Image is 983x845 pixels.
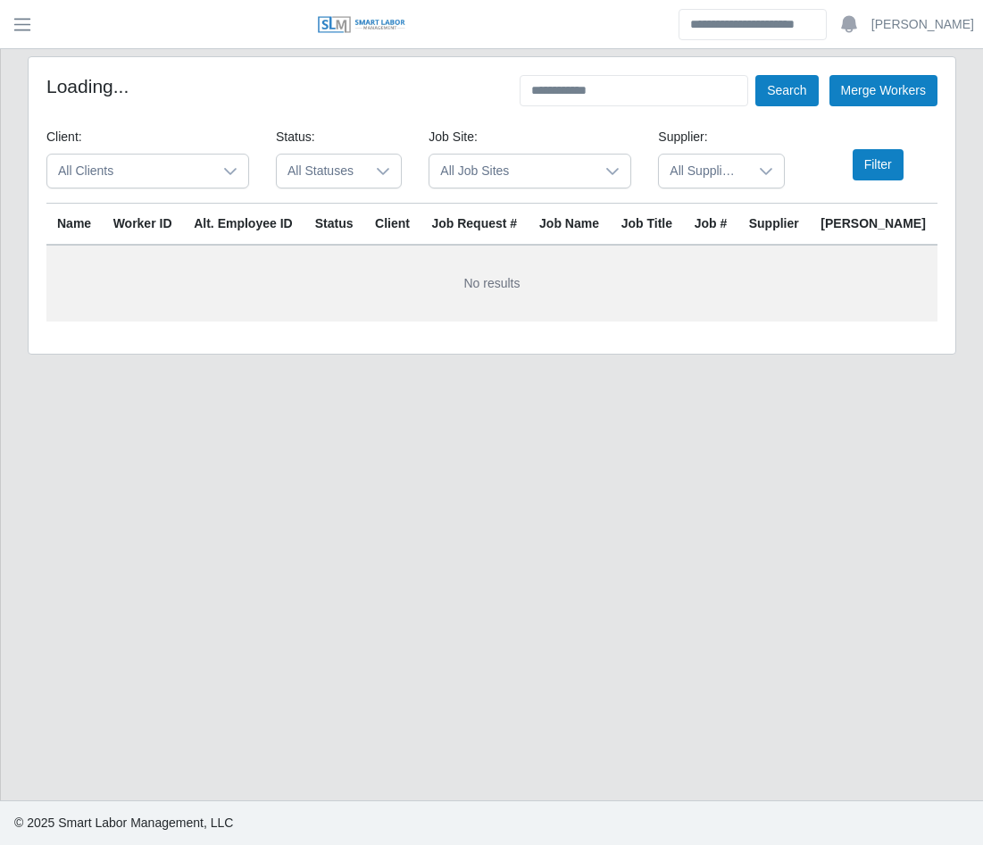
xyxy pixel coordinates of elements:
button: Merge Workers [829,75,937,106]
span: All Clients [47,155,212,188]
th: Worker ID [103,204,184,246]
button: Filter [853,149,904,180]
label: Job Site: [429,128,477,146]
button: Search [755,75,818,106]
th: Supplier [738,204,811,246]
th: Job # [684,204,738,246]
h4: Loading... [46,75,129,97]
label: Supplier: [658,128,707,146]
label: Client: [46,128,82,146]
th: [PERSON_NAME] [810,204,937,246]
label: Status: [276,128,315,146]
th: Job Request # [421,204,529,246]
img: SLM Logo [317,15,406,35]
th: Alt. Employee ID [183,204,304,246]
span: All Job Sites [429,155,595,188]
th: Client [364,204,421,246]
th: Status [304,204,364,246]
input: Search [679,9,827,40]
td: No results [46,245,937,322]
span: All Statuses [277,155,365,188]
span: All Suppliers [659,155,747,188]
th: Job Name [529,204,611,246]
a: [PERSON_NAME] [871,15,974,34]
th: Name [46,204,103,246]
th: Job Title [611,204,684,246]
span: © 2025 Smart Labor Management, LLC [14,816,233,830]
